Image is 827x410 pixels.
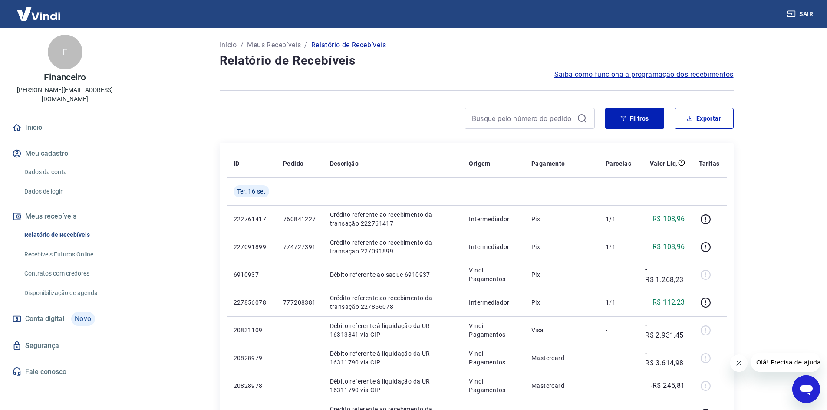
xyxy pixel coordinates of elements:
[234,381,269,390] p: 20828978
[21,284,119,302] a: Disponibilização de agenda
[21,163,119,181] a: Dados da conta
[606,298,631,307] p: 1/1
[283,215,316,223] p: 760841227
[785,6,817,22] button: Sair
[330,294,455,311] p: Crédito referente ao recebimento da transação 227856078
[792,375,820,403] iframe: Botão para abrir a janela de mensagens
[606,354,631,362] p: -
[21,246,119,263] a: Recebíveis Futuros Online
[330,377,455,394] p: Débito referente à liquidação da UR 16311790 via CIP
[605,108,664,129] button: Filtros
[237,187,266,196] span: Ter, 16 set
[220,52,734,69] h4: Relatório de Recebíveis
[531,215,592,223] p: Pix
[220,40,237,50] a: Início
[751,353,820,372] iframe: Mensagem da empresa
[606,243,631,251] p: 1/1
[330,210,455,228] p: Crédito referente ao recebimento da transação 222761417
[330,321,455,339] p: Débito referente à liquidação da UR 16313841 via CIP
[311,40,386,50] p: Relatório de Recebíveis
[469,321,517,339] p: Vindi Pagamentos
[283,243,316,251] p: 774727391
[469,349,517,367] p: Vindi Pagamentos
[469,215,517,223] p: Intermediador
[606,159,631,168] p: Parcelas
[469,243,517,251] p: Intermediador
[469,159,490,168] p: Origem
[330,159,359,168] p: Descrição
[699,159,720,168] p: Tarifas
[472,112,573,125] input: Busque pelo número do pedido
[645,320,685,341] p: -R$ 2.931,45
[469,298,517,307] p: Intermediador
[21,265,119,282] a: Contratos com credores
[21,226,119,244] a: Relatório de Recebíveis
[10,336,119,355] a: Segurança
[241,40,244,50] p: /
[44,73,86,82] p: Financeiro
[5,6,73,13] span: Olá! Precisa de ajuda?
[651,380,685,391] p: -R$ 245,81
[234,270,269,279] p: 6910937
[48,35,82,69] div: F
[606,215,631,223] p: 1/1
[652,242,685,252] p: R$ 108,96
[7,85,123,104] p: [PERSON_NAME][EMAIL_ADDRESS][DOMAIN_NAME]
[10,362,119,381] a: Fale conosco
[247,40,301,50] a: Meus Recebíveis
[469,377,517,394] p: Vindi Pagamentos
[730,354,748,372] iframe: Fechar mensagem
[234,159,240,168] p: ID
[652,297,685,308] p: R$ 112,23
[304,40,307,50] p: /
[330,238,455,256] p: Crédito referente ao recebimento da transação 227091899
[531,298,592,307] p: Pix
[10,118,119,137] a: Início
[10,207,119,226] button: Meus recebíveis
[531,326,592,335] p: Visa
[531,243,592,251] p: Pix
[650,159,678,168] p: Valor Líq.
[645,264,685,285] p: -R$ 1.268,23
[606,381,631,390] p: -
[234,326,269,335] p: 20831109
[531,381,592,390] p: Mastercard
[21,183,119,200] a: Dados de login
[652,214,685,224] p: R$ 108,96
[234,215,269,223] p: 222761417
[25,313,64,325] span: Conta digital
[531,354,592,362] p: Mastercard
[71,312,95,326] span: Novo
[606,270,631,279] p: -
[283,159,303,168] p: Pedido
[469,266,517,283] p: Vindi Pagamentos
[10,144,119,163] button: Meu cadastro
[283,298,316,307] p: 777208381
[531,270,592,279] p: Pix
[234,298,269,307] p: 227856078
[675,108,734,129] button: Exportar
[234,243,269,251] p: 227091899
[330,349,455,367] p: Débito referente à liquidação da UR 16311790 via CIP
[234,354,269,362] p: 20828979
[554,69,734,80] a: Saiba como funciona a programação dos recebimentos
[645,348,685,368] p: -R$ 3.614,98
[606,326,631,335] p: -
[10,0,67,27] img: Vindi
[531,159,565,168] p: Pagamento
[10,308,119,329] a: Conta digitalNovo
[330,270,455,279] p: Débito referente ao saque 6910937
